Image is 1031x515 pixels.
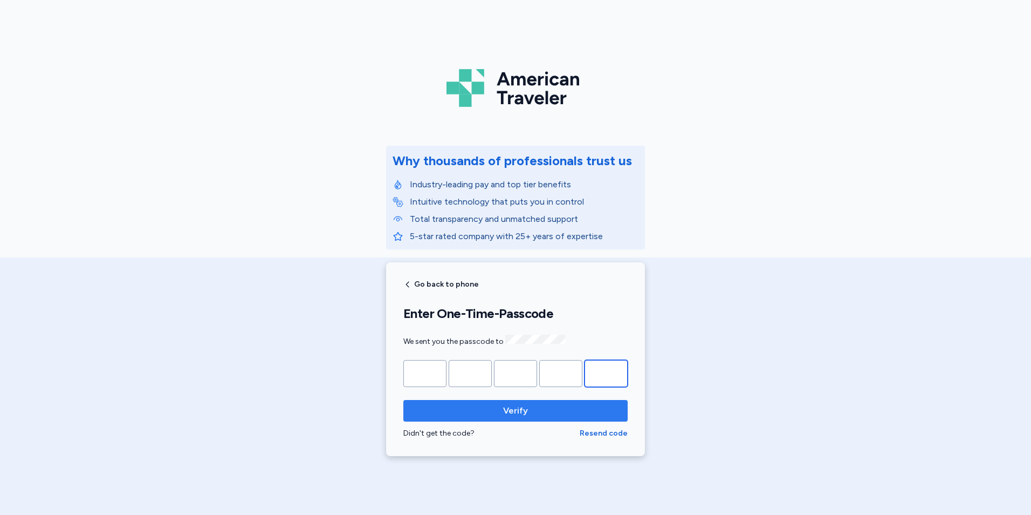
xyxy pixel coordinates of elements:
div: Didn't get the code? [403,428,580,439]
input: Please enter OTP character 5 [585,360,628,387]
button: Verify [403,400,628,422]
img: Logo [446,65,585,111]
input: Please enter OTP character 1 [403,360,446,387]
h1: Enter One-Time-Passcode [403,306,628,322]
button: Resend code [580,428,628,439]
p: 5-star rated company with 25+ years of expertise [410,230,638,243]
input: Please enter OTP character 4 [539,360,582,387]
p: Total transparency and unmatched support [410,213,638,226]
p: Intuitive technology that puts you in control [410,195,638,208]
button: Go back to phone [403,280,479,289]
span: Verify [503,404,528,417]
p: Industry-leading pay and top tier benefits [410,178,638,191]
div: Why thousands of professionals trust us [393,152,632,170]
span: We sent you the passcode to [403,337,565,346]
input: Please enter OTP character 3 [494,360,537,387]
span: Go back to phone [414,281,479,288]
input: Please enter OTP character 2 [449,360,492,387]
